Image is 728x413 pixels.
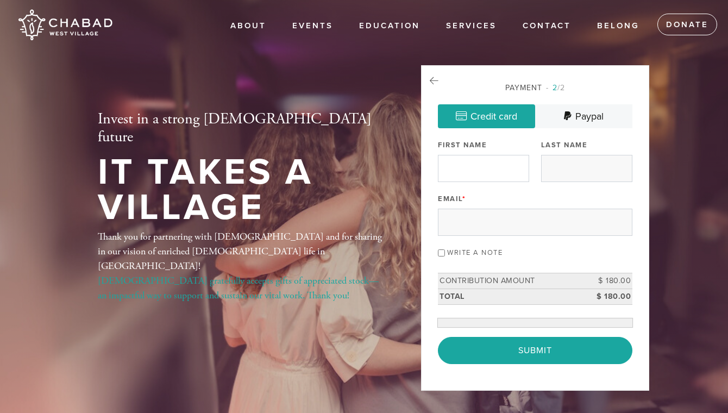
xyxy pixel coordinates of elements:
[447,248,503,257] label: Write a note
[438,337,632,364] input: Submit
[438,82,632,93] div: Payment
[438,104,535,128] a: Credit card
[438,289,583,304] td: Total
[438,273,583,289] td: Contribution Amount
[284,16,341,36] a: Events
[222,16,274,36] a: About
[583,289,632,304] td: $ 180.00
[535,104,632,128] a: Paypal
[514,16,579,36] a: Contact
[438,194,466,204] label: Email
[438,140,487,150] label: First Name
[351,16,428,36] a: EDUCATION
[98,274,379,302] a: [DEMOGRAPHIC_DATA] gratefully accepts gifts of appreciated stock—an impactful way to support and ...
[462,195,466,203] span: This field is required.
[98,110,386,147] h2: Invest in a strong [DEMOGRAPHIC_DATA] future
[16,5,114,45] img: Chabad%20West%20Village.png
[657,14,717,35] a: Donate
[98,155,386,225] h1: It Takes a Village
[553,83,557,92] span: 2
[546,83,565,92] span: /2
[98,229,386,303] div: Thank you for partnering with [DEMOGRAPHIC_DATA] and for sharing in our vision of enriched [DEMOG...
[541,140,588,150] label: Last Name
[589,16,648,36] a: Belong
[583,273,632,289] td: $ 180.00
[438,16,505,36] a: Services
